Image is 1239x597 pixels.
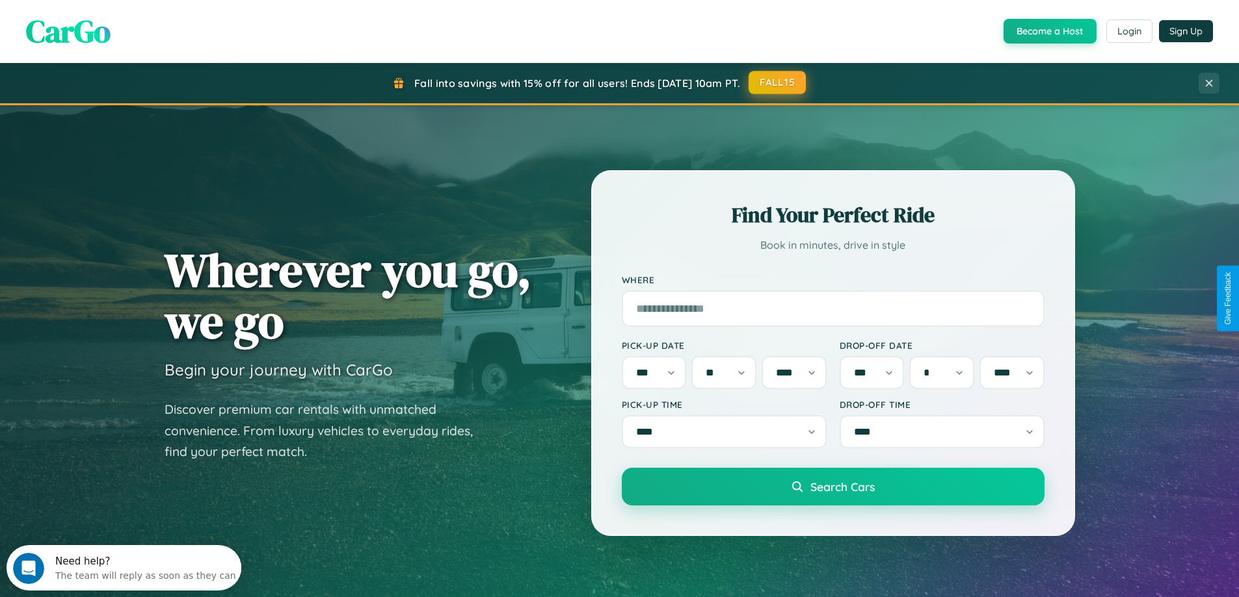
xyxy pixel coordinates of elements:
[622,236,1045,255] p: Book in minutes, drive in style
[49,21,230,35] div: The team will reply as soon as they can
[7,545,241,591] iframe: Intercom live chat discovery launcher
[622,340,827,351] label: Pick-up Date
[13,553,44,584] iframe: Intercom live chat
[622,201,1045,229] h2: Find Your Perfect Ride
[165,399,490,463] p: Discover premium car rentals with unmatched convenience. From luxury vehicles to everyday rides, ...
[1004,19,1097,44] button: Become a Host
[622,399,827,410] label: Pick-up Time
[414,77,740,90] span: Fall into savings with 15% off for all users! Ends [DATE] 10am PT.
[1223,272,1232,325] div: Give Feedback
[622,468,1045,505] button: Search Cars
[810,479,875,494] span: Search Cars
[165,244,531,347] h1: Wherever you go, we go
[165,360,393,379] h3: Begin your journey with CarGo
[840,399,1045,410] label: Drop-off Time
[1159,20,1213,42] button: Sign Up
[622,274,1045,285] label: Where
[49,11,230,21] div: Need help?
[26,10,111,53] span: CarGo
[840,340,1045,351] label: Drop-off Date
[749,71,806,94] button: FALL15
[5,5,242,41] div: Open Intercom Messenger
[1106,19,1152,43] button: Login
